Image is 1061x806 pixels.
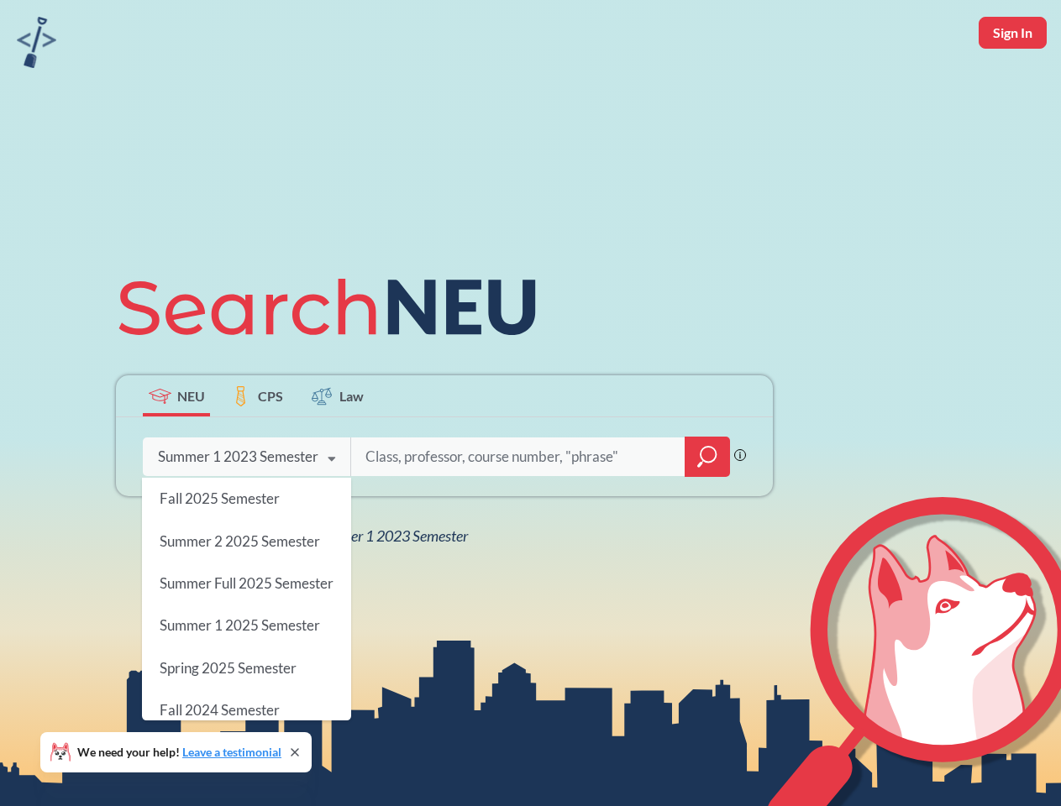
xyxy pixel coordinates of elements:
[160,574,334,592] span: Summer Full 2025 Semester
[339,386,364,406] span: Law
[177,386,205,406] span: NEU
[160,532,320,550] span: Summer 2 2025 Semester
[281,526,468,545] span: NEU Summer 1 2023 Semester
[17,17,56,73] a: sandbox logo
[182,745,281,759] a: Leave a testimonial
[979,17,1047,49] button: Sign In
[17,17,56,68] img: sandbox logo
[364,439,673,474] input: Class, professor, course number, "phrase"
[160,659,297,677] span: Spring 2025 Semester
[160,616,320,634] span: Summer 1 2025 Semester
[160,701,280,719] span: Fall 2024 Semester
[158,447,318,466] div: Summer 1 2023 Semester
[685,437,730,477] div: magnifying glass
[697,445,717,468] svg: magnifying glass
[160,489,280,507] span: Fall 2025 Semester
[258,386,283,406] span: CPS
[77,746,281,758] span: We need your help!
